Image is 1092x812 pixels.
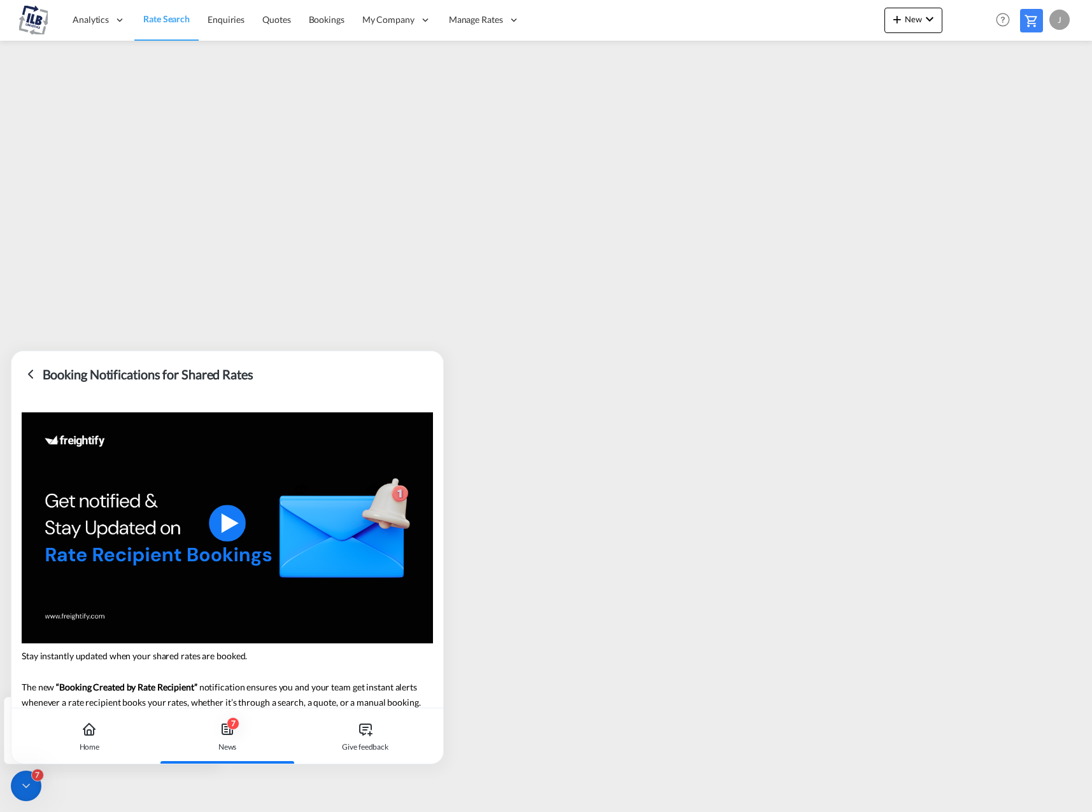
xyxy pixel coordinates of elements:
span: Enquiries [208,14,245,25]
md-icon: icon-chevron-down [922,11,937,27]
span: Manage Rates [449,13,503,26]
div: J [1049,10,1070,30]
img: 625ebc90a5f611efb2de8361e036ac32.png [19,6,48,34]
span: Quotes [262,14,290,25]
span: Analytics [73,13,109,26]
md-icon: icon-plus 400-fg [890,11,905,27]
span: Help [992,9,1014,31]
span: New [890,14,937,24]
span: Bookings [309,14,344,25]
button: icon-plus 400-fgNewicon-chevron-down [884,8,942,33]
span: My Company [362,13,415,26]
div: Help [992,9,1020,32]
span: Rate Search [143,13,190,24]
